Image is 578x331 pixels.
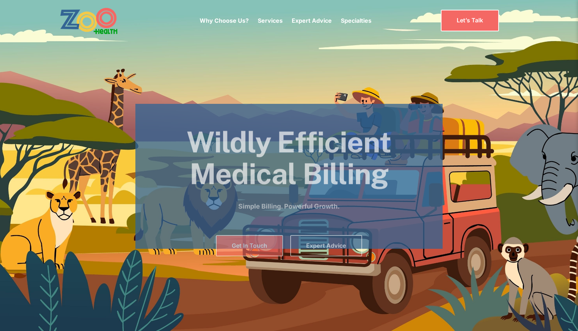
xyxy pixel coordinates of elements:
[341,5,371,36] div: Specialties
[341,17,371,24] a: Specialties
[200,17,249,24] a: Why Choose Us?
[258,16,283,25] p: Services
[290,235,362,256] a: Expert Advice
[135,126,443,190] h1: Wildly Efficient Medical Billing
[258,5,283,36] div: Services
[292,17,332,24] a: Expert Advice
[60,7,138,34] a: home
[216,235,283,256] a: Get In Touch
[238,202,340,210] strong: Simple Billing. Powerful Growth.
[441,10,499,31] a: Let’s Talk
